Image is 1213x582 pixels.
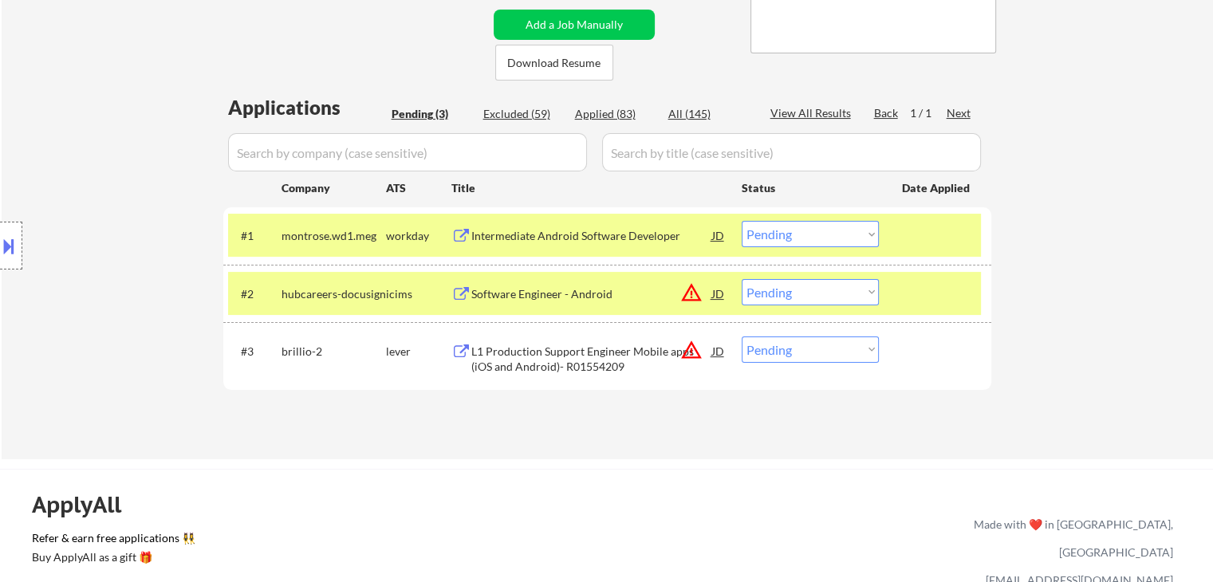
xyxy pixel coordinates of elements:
div: icims [386,286,451,302]
div: Applications [228,98,386,117]
div: montrose.wd1.meg [282,228,386,244]
div: Status [742,173,879,202]
div: 1 / 1 [910,105,947,121]
div: View All Results [770,105,856,121]
div: Title [451,180,727,196]
a: Refer & earn free applications 👯‍♀️ [32,533,640,549]
div: JD [711,336,727,365]
div: Made with ❤️ in [GEOGRAPHIC_DATA], [GEOGRAPHIC_DATA] [967,510,1173,566]
div: Pending (3) [392,106,471,122]
button: Download Resume [495,45,613,81]
div: Intermediate Android Software Developer [471,228,712,244]
div: Next [947,105,972,121]
div: L1 Production Support Engineer Mobile apps (iOS and Android)- R01554209 [471,344,712,375]
div: Back [874,105,900,121]
div: workday [386,228,451,244]
button: warning_amber [680,339,703,361]
div: ApplyAll [32,491,140,518]
div: Date Applied [902,180,972,196]
div: JD [711,221,727,250]
input: Search by title (case sensitive) [602,133,981,171]
div: Buy ApplyAll as a gift 🎁 [32,552,191,563]
div: Excluded (59) [483,106,563,122]
div: All (145) [668,106,748,122]
a: Buy ApplyAll as a gift 🎁 [32,549,191,569]
button: Add a Job Manually [494,10,655,40]
div: hubcareers-docusign [282,286,386,302]
div: brillio-2 [282,344,386,360]
div: ATS [386,180,451,196]
div: Company [282,180,386,196]
div: Applied (83) [575,106,655,122]
input: Search by company (case sensitive) [228,133,587,171]
div: Software Engineer - Android [471,286,712,302]
button: warning_amber [680,281,703,304]
div: JD [711,279,727,308]
div: lever [386,344,451,360]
